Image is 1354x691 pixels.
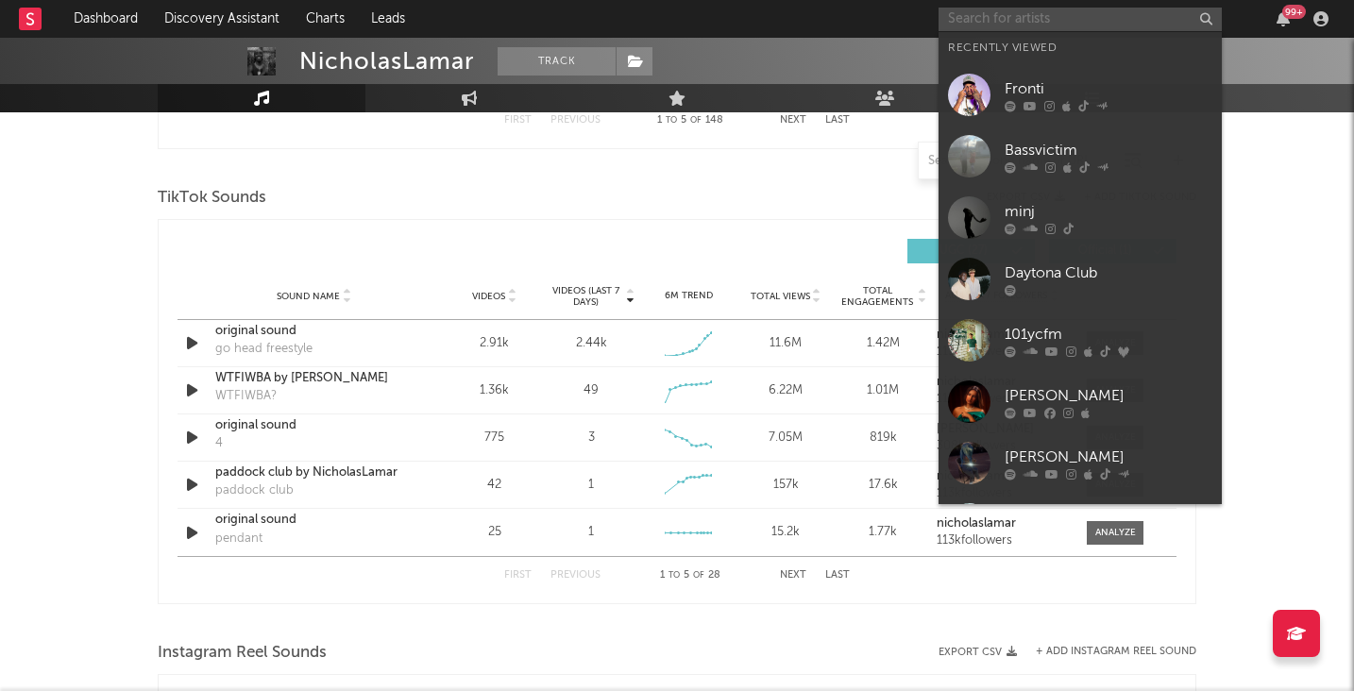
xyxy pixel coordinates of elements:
[666,116,677,125] span: to
[450,334,538,353] div: 2.91k
[939,248,1222,310] a: Daytona Club
[742,381,830,400] div: 6.22M
[215,387,277,406] div: WTFIWBA?
[690,116,702,125] span: of
[1036,647,1196,657] button: + Add Instagram Reel Sound
[937,376,1016,388] strong: nicholaslamar
[504,570,532,581] button: First
[504,115,532,126] button: First
[638,565,742,587] div: 1 5 28
[839,476,927,495] div: 17.6k
[907,239,1035,263] button: UGC(27)
[215,434,223,453] div: 4
[693,571,704,580] span: of
[937,470,1016,482] strong: nicholaslamar
[919,154,1118,169] input: Search by song name or URL
[937,329,1068,342] a: nicholaslamar
[215,481,294,500] div: paddock club
[299,47,474,76] div: NicholasLamar
[742,476,830,495] div: 157k
[548,285,624,308] span: Videos (last 7 days)
[920,245,1007,257] span: UGC ( 27 )
[939,647,1017,658] button: Export CSV
[937,517,1016,530] strong: nicholaslamar
[215,322,413,341] a: original sound
[937,534,1068,548] div: 113k followers
[550,570,601,581] button: Previous
[937,423,1068,436] a: [PERSON_NAME]
[939,371,1222,432] a: [PERSON_NAME]
[1005,446,1212,468] div: [PERSON_NAME]
[645,289,733,303] div: 6M Trend
[937,440,1068,453] div: 308k followers
[669,571,680,580] span: to
[450,429,538,447] div: 775
[215,463,413,482] a: paddock club by NicholasLamar
[742,334,830,353] div: 11.6M
[937,517,1068,531] a: nicholaslamar
[584,381,599,400] div: 49
[498,47,616,76] button: Track
[939,8,1222,31] input: Search for artists
[158,642,327,665] span: Instagram Reel Sounds
[215,340,313,359] div: go head freestyle
[588,476,594,495] div: 1
[472,291,505,302] span: Videos
[588,429,595,447] div: 3
[1282,5,1306,19] div: 99 +
[937,345,1068,359] div: 113k followers
[937,487,1068,500] div: 113k followers
[158,187,266,210] span: TikTok Sounds
[742,429,830,447] div: 7.05M
[937,329,1016,341] strong: nicholaslamar
[780,570,806,581] button: Next
[638,110,742,132] div: 1 5 148
[939,310,1222,371] a: 101ycfm
[1005,200,1212,223] div: minj
[751,291,810,302] span: Total Views
[450,523,538,542] div: 25
[937,470,1068,483] a: nicholaslamar
[839,381,927,400] div: 1.01M
[450,476,538,495] div: 42
[839,285,916,308] span: Total Engagements
[742,523,830,542] div: 15.2k
[939,64,1222,126] a: Fronti
[277,291,340,302] span: Sound Name
[839,429,927,447] div: 819k
[588,523,594,542] div: 1
[937,376,1068,389] a: nicholaslamar
[825,570,850,581] button: Last
[1005,139,1212,161] div: Bassvictim
[1277,11,1290,26] button: 99+
[939,432,1222,494] a: [PERSON_NAME]
[939,126,1222,187] a: Bassvictim
[839,523,927,542] div: 1.77k
[1005,323,1212,345] div: 101ycfm
[1005,77,1212,100] div: Fronti
[939,494,1222,555] a: Sól
[576,334,607,353] div: 2.44k
[937,423,1034,435] strong: [PERSON_NAME]
[215,511,413,530] a: original sound
[839,334,927,353] div: 1.42M
[948,37,1212,59] div: Recently Viewed
[215,369,413,388] a: WTFIWBA by [PERSON_NAME]
[550,115,601,126] button: Previous
[1017,647,1196,657] div: + Add Instagram Reel Sound
[215,530,262,548] div: pendant
[939,187,1222,248] a: minj
[825,115,850,126] button: Last
[1005,261,1212,284] div: Daytona Club
[780,115,806,126] button: Next
[937,393,1068,406] div: 113k followers
[450,381,538,400] div: 1.36k
[215,416,413,435] a: original sound
[1005,384,1212,407] div: [PERSON_NAME]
